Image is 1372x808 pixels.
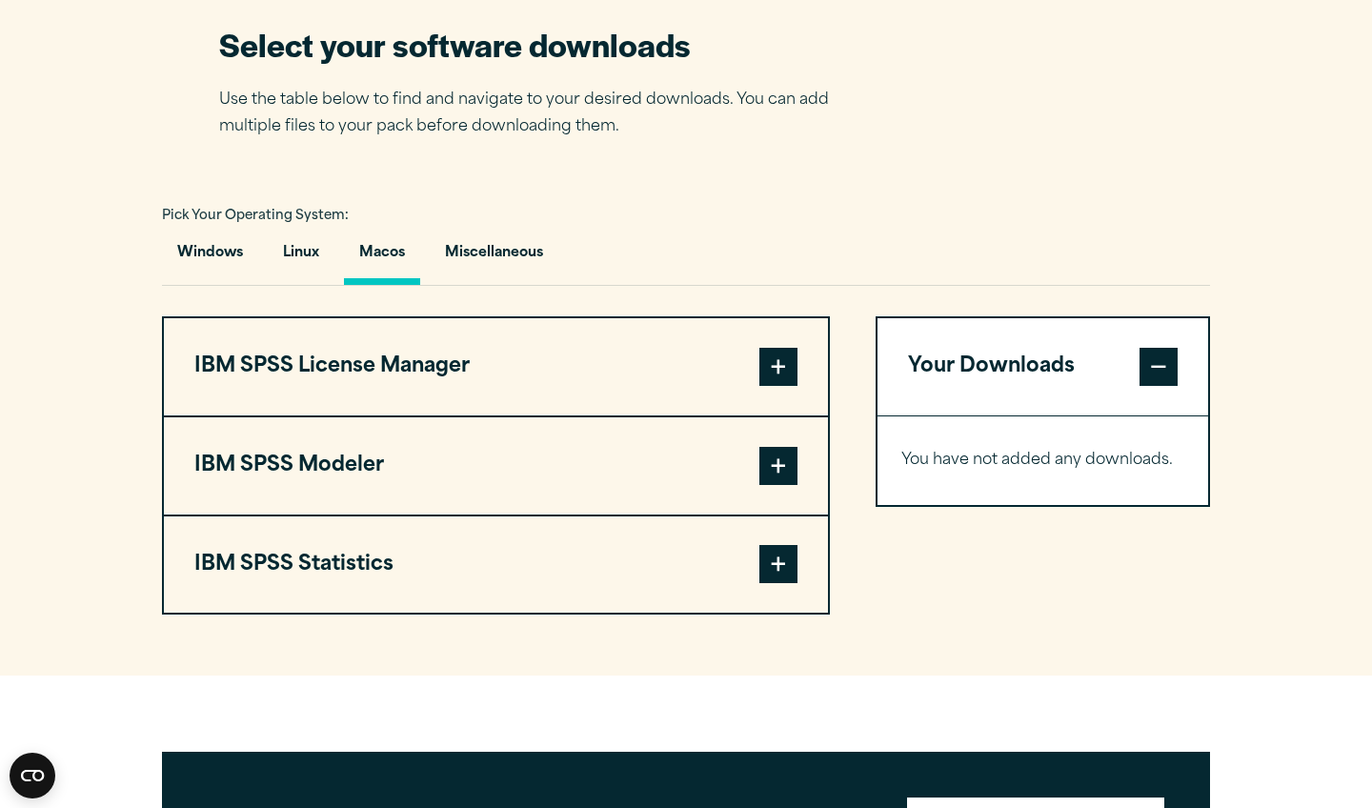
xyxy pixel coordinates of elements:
button: IBM SPSS License Manager [164,318,828,415]
button: Linux [268,231,334,285]
button: IBM SPSS Modeler [164,417,828,515]
button: Open CMP widget [10,753,55,798]
button: Macos [344,231,420,285]
button: Windows [162,231,258,285]
button: Miscellaneous [430,231,558,285]
span: Pick Your Operating System: [162,210,349,222]
h2: Select your software downloads [219,23,857,66]
button: IBM SPSS Statistics [164,516,828,614]
p: Use the table below to find and navigate to your desired downloads. You can add multiple files to... [219,87,857,142]
button: Your Downloads [878,318,1208,415]
p: You have not added any downloads. [901,447,1184,475]
div: Your Downloads [878,415,1208,505]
